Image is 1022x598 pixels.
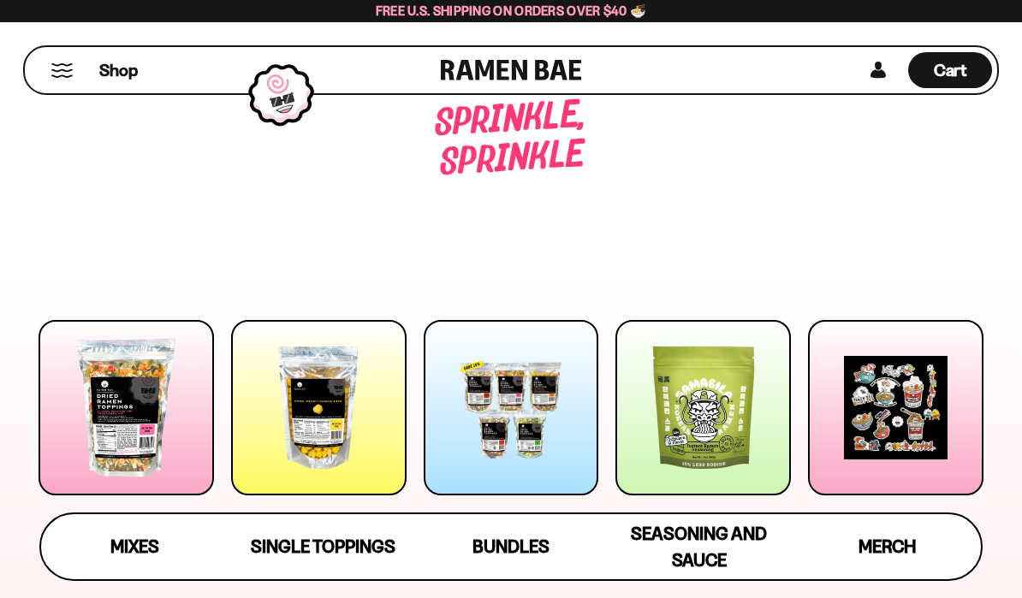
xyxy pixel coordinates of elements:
[417,514,605,579] a: Bundles
[110,536,159,557] span: Mixes
[229,514,418,579] a: Single Toppings
[41,514,229,579] a: Mixes
[376,3,647,19] span: Free U.S. Shipping on Orders over $40 🍜
[793,514,981,579] a: Merch
[99,59,138,82] span: Shop
[934,60,967,80] span: Cart
[472,536,550,557] span: Bundles
[51,63,74,78] button: Mobile Menu Trigger
[631,523,767,571] span: Seasoning and Sauce
[99,52,138,88] a: Shop
[605,514,793,579] a: Seasoning and Sauce
[859,536,916,557] span: Merch
[908,47,992,93] a: Cart
[251,536,395,557] span: Single Toppings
